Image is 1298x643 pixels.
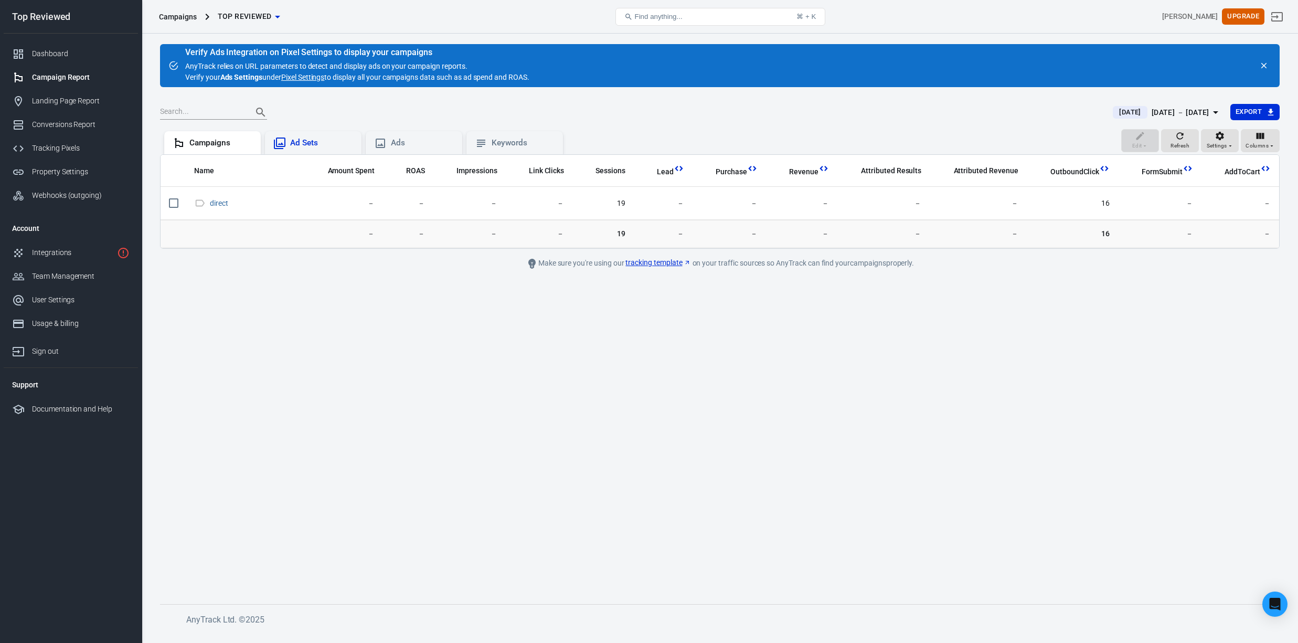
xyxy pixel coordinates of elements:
[515,164,565,177] span: The number of clicks on links within the ad that led to advertiser-specified destinations
[4,136,138,160] a: Tracking Pixels
[774,229,829,239] span: －
[940,164,1018,177] span: The total revenue attributed according to your ad network (Facebook, Google, etc.)
[1260,163,1271,174] svg: This column is calculated from AnyTrack real-time data
[954,166,1018,176] span: Attributed Revenue
[747,163,758,174] svg: This column is calculated from AnyTrack real-time data
[1161,129,1199,152] button: Refresh
[4,113,138,136] a: Conversions Report
[847,164,921,177] span: The total conversions attributed according to your ad network (Facebook, Google, etc.)
[392,164,425,177] span: The total return on ad spend
[1162,11,1218,22] div: Account id: vBYNLn0g
[4,160,138,184] a: Property Settings
[514,229,565,239] span: －
[4,372,138,397] li: Support
[214,7,284,26] button: Top Reviewed
[643,167,674,177] span: Lead
[391,138,454,149] div: Ads
[796,13,816,20] div: ⌘ + K
[514,198,565,209] span: －
[1262,592,1288,617] div: Open Intercom Messenger
[406,164,425,177] span: The total return on ad spend
[160,106,244,119] input: Search...
[954,164,1018,177] span: The total revenue attributed according to your ad network (Facebook, Google, etc.)
[938,198,1018,209] span: －
[1210,198,1271,209] span: －
[443,164,497,177] span: The number of times your ads were on screen.
[32,96,130,107] div: Landing Page Report
[4,288,138,312] a: User Settings
[625,257,690,268] a: tracking template
[442,229,497,239] span: －
[4,184,138,207] a: Webhooks (outgoing)
[1246,141,1269,151] span: Columns
[290,138,353,149] div: Ad Sets
[1211,167,1260,177] span: AddToCart
[1128,167,1183,177] span: FormSubmit
[1207,141,1227,151] span: Settings
[1225,167,1260,177] span: AddToCart
[1035,229,1110,239] span: 16
[248,100,273,125] button: Search
[186,613,973,626] h6: AnyTrack Ltd. © 2025
[210,199,230,207] span: direct
[1037,167,1099,177] span: OutboundClick
[1152,106,1209,119] div: [DATE] － [DATE]
[1230,104,1280,120] button: Export
[615,8,825,26] button: Find anything...⌘ + K
[32,72,130,83] div: Campaign Report
[484,257,956,270] div: Make sure you're using our on your traffic sources so AnyTrack can find your campaigns properly.
[32,318,130,329] div: Usage & billing
[161,155,1279,248] div: scrollable content
[32,48,130,59] div: Dashboard
[529,166,565,176] span: Link Clicks
[313,198,375,209] span: －
[189,138,252,149] div: Campaigns
[938,229,1018,239] span: －
[117,247,130,259] svg: 1 networks not verified yet
[1126,229,1193,239] span: －
[581,229,625,239] span: 19
[1115,107,1145,118] span: [DATE]
[846,229,921,239] span: －
[1264,4,1290,29] a: Sign out
[4,66,138,89] a: Campaign Report
[194,166,228,176] span: Name
[1104,104,1230,121] button: [DATE][DATE] － [DATE]
[32,119,130,130] div: Conversions Report
[4,89,138,113] a: Landing Page Report
[642,229,684,239] span: －
[1210,229,1271,239] span: －
[4,312,138,335] a: Usage & billing
[4,265,138,288] a: Team Management
[159,12,197,22] div: Campaigns
[774,198,829,209] span: －
[185,48,529,83] div: AnyTrack relies on URL parameters to detect and display ads on your campaign reports. Verify your...
[328,164,375,177] span: The estimated total amount of money you've spent on your campaign, ad set or ad during its schedule.
[701,229,758,239] span: －
[582,166,625,176] span: Sessions
[32,247,113,258] div: Integrations
[1099,163,1110,174] svg: This column is calculated from AnyTrack real-time data
[313,229,375,239] span: －
[406,166,425,176] span: ROAS
[1183,163,1193,174] svg: This column is calculated from AnyTrack real-time data
[657,167,674,177] span: Lead
[185,47,529,58] div: Verify Ads Integration on Pixel Settings to display your campaigns
[391,198,425,209] span: －
[492,138,555,149] div: Keywords
[846,198,921,209] span: －
[4,216,138,241] li: Account
[456,164,497,177] span: The number of times your ads were on screen.
[789,165,818,178] span: Total revenue calculated by AnyTrack.
[194,197,206,209] svg: Direct
[635,13,683,20] span: Find anything...
[4,42,138,66] a: Dashboard
[32,190,130,201] div: Webhooks (outgoing)
[861,164,921,177] span: The total conversions attributed according to your ad network (Facebook, Google, etc.)
[529,164,565,177] span: The number of clicks on links within the ad that led to advertiser-specified destinations
[328,166,375,176] span: Amount Spent
[218,10,272,23] span: Top Reviewed
[1241,129,1280,152] button: Columns
[32,346,130,357] div: Sign out
[281,72,324,83] a: Pixel Settings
